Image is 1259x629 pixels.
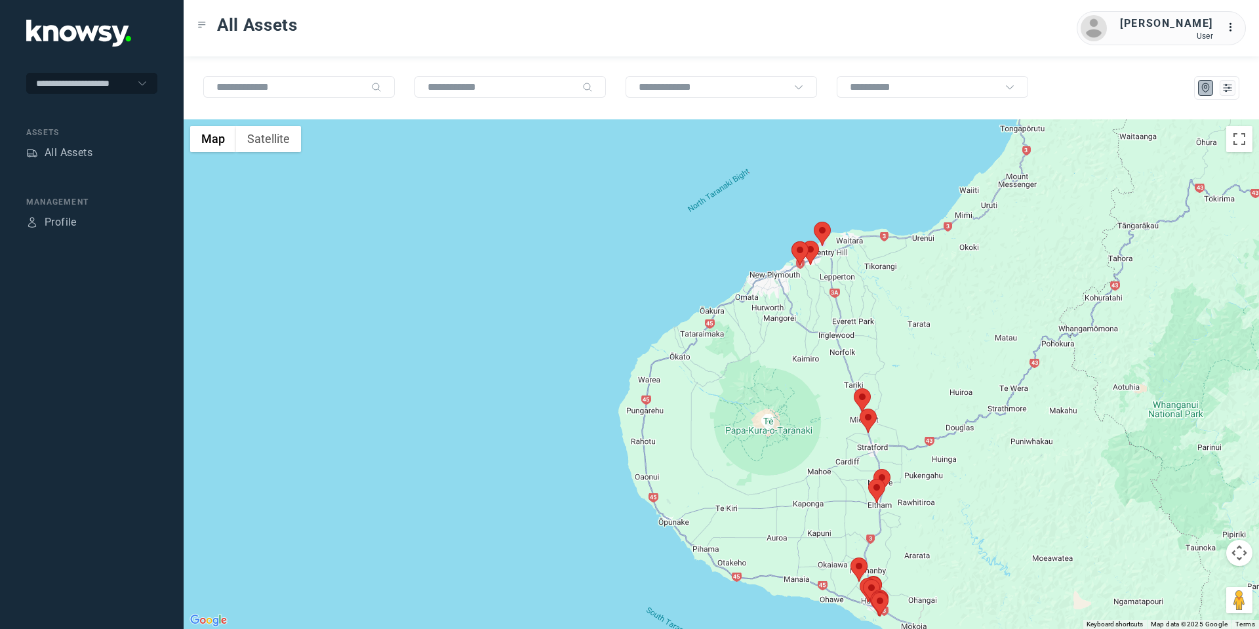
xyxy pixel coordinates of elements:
div: [PERSON_NAME] [1120,16,1213,31]
img: avatar.png [1081,15,1107,41]
button: Toggle fullscreen view [1226,126,1252,152]
div: Profile [26,216,38,228]
div: Toggle Menu [197,20,207,30]
button: Map camera controls [1226,540,1252,566]
div: Management [26,196,157,208]
button: Keyboard shortcuts [1087,620,1143,629]
a: Terms (opens in new tab) [1235,620,1255,628]
button: Show street map [190,126,236,152]
div: User [1120,31,1213,41]
span: Map data ©2025 Google [1151,620,1228,628]
div: Map [1200,82,1212,94]
div: : [1226,20,1242,35]
div: Search [371,82,382,92]
div: : [1226,20,1242,37]
span: All Assets [217,13,298,37]
div: Assets [26,127,157,138]
a: ProfileProfile [26,214,77,230]
img: Google [187,612,230,629]
button: Show satellite imagery [236,126,301,152]
div: All Assets [45,145,92,161]
a: Open this area in Google Maps (opens a new window) [187,612,230,629]
div: List [1222,82,1233,94]
div: Search [582,82,593,92]
div: Assets [26,147,38,159]
tspan: ... [1227,22,1240,32]
button: Drag Pegman onto the map to open Street View [1226,587,1252,613]
div: Profile [45,214,77,230]
img: Application Logo [26,20,131,47]
a: AssetsAll Assets [26,145,92,161]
